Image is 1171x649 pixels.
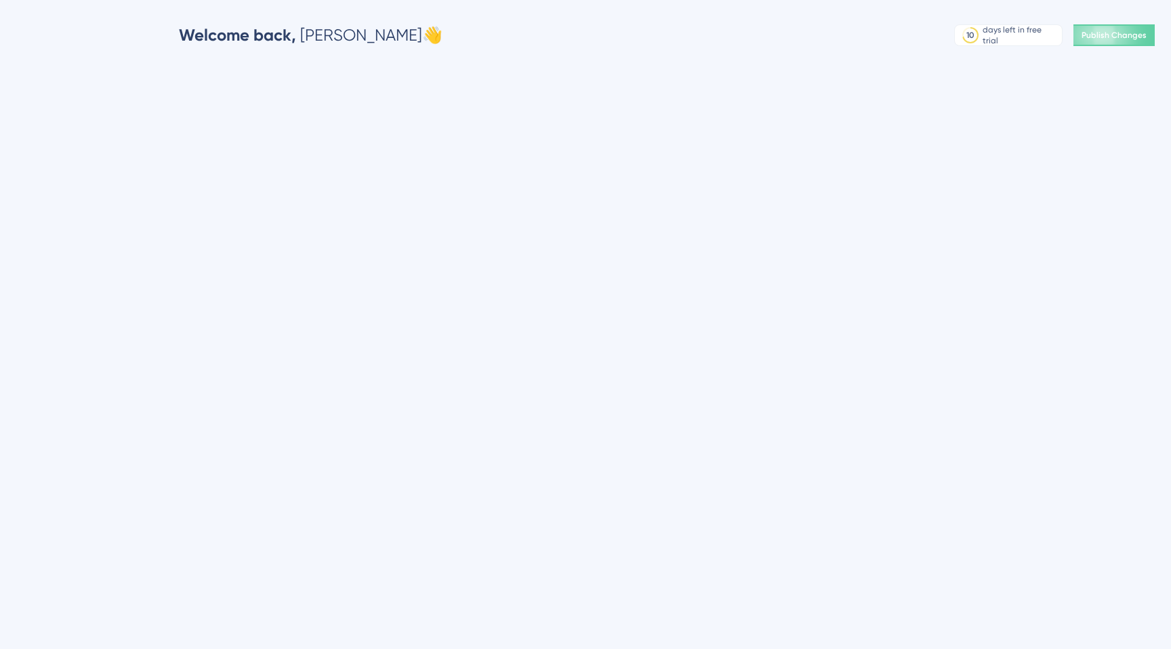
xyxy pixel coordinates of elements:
[179,25,296,45] span: Welcome back,
[966,30,974,41] div: 10
[983,24,1058,46] div: days left in free trial
[1073,24,1155,46] button: Publish Changes
[1082,30,1147,41] span: Publish Changes
[179,24,443,46] div: [PERSON_NAME] 👋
